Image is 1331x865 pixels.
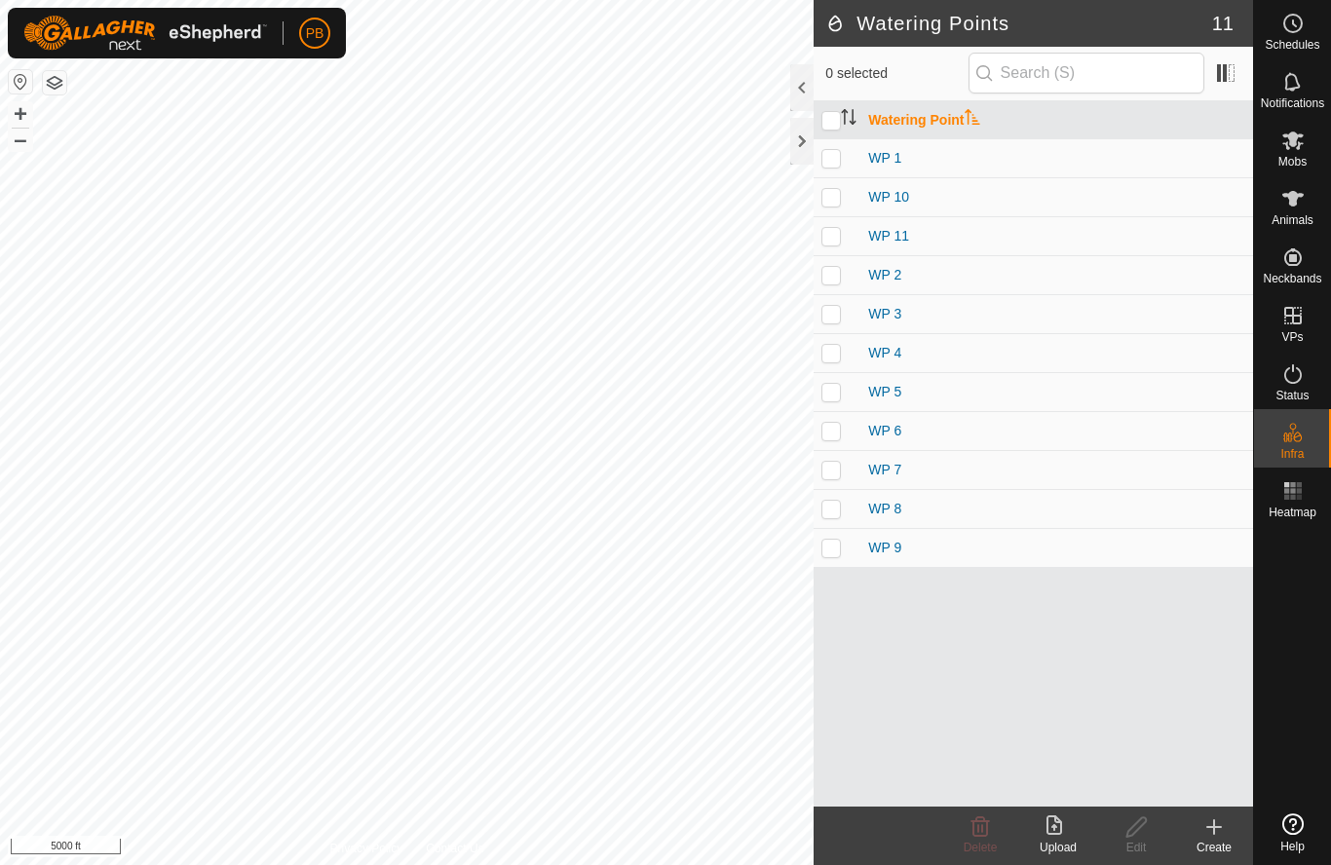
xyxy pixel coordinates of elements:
[1097,839,1175,856] div: Edit
[1263,273,1321,284] span: Neckbands
[868,462,901,477] a: WP 7
[1019,839,1097,856] div: Upload
[306,23,324,44] span: PB
[1272,214,1313,226] span: Animals
[868,189,909,205] a: WP 10
[965,112,980,128] p-sorticon: Activate to sort
[825,63,968,84] span: 0 selected
[868,540,901,555] a: WP 9
[23,16,267,51] img: Gallagher Logo
[1278,156,1307,168] span: Mobs
[9,102,32,126] button: +
[868,501,901,516] a: WP 8
[868,423,901,438] a: WP 6
[868,150,901,166] a: WP 1
[1275,390,1309,401] span: Status
[964,841,998,854] span: Delete
[330,840,403,857] a: Privacy Policy
[1175,839,1253,856] div: Create
[868,345,901,360] a: WP 4
[1212,9,1234,38] span: 11
[825,12,1212,35] h2: Watering Points
[9,128,32,151] button: –
[1269,507,1316,518] span: Heatmap
[1254,806,1331,860] a: Help
[868,384,901,399] a: WP 5
[1281,331,1303,343] span: VPs
[969,53,1204,94] input: Search (S)
[1280,841,1305,852] span: Help
[9,70,32,94] button: Reset Map
[43,71,66,94] button: Map Layers
[1280,448,1304,460] span: Infra
[1265,39,1319,51] span: Schedules
[868,306,901,321] a: WP 3
[860,101,1253,139] th: Watering Point
[868,228,909,244] a: WP 11
[841,112,856,128] p-sorticon: Activate to sort
[426,840,483,857] a: Contact Us
[868,267,901,282] a: WP 2
[1261,97,1324,109] span: Notifications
